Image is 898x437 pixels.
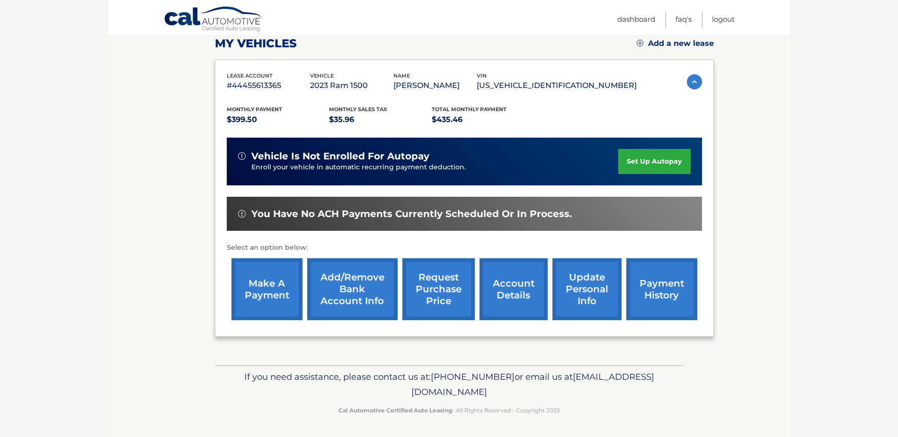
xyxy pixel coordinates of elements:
p: If you need assistance, please contact us at: or email us at [221,369,677,400]
a: Cal Automotive [164,6,263,34]
p: Select an option below: [227,242,702,253]
p: $399.50 [227,113,329,126]
a: Dashboard [617,11,655,27]
p: [US_VEHICLE_IDENTIFICATION_NUMBER] [477,79,637,92]
a: update personal info [552,258,622,320]
span: You have no ACH payments currently scheduled or in process. [251,208,572,220]
span: Total Monthly Payment [432,106,507,113]
p: Enroll your vehicle in automatic recurring payment deduction. [251,162,619,173]
span: [EMAIL_ADDRESS][DOMAIN_NAME] [411,371,654,397]
span: vehicle [310,72,334,79]
img: alert-white.svg [238,152,246,160]
p: #44455613365 [227,79,310,92]
img: alert-white.svg [238,210,246,218]
p: $435.46 [432,113,534,126]
span: [PHONE_NUMBER] [431,371,515,382]
span: Monthly sales Tax [329,106,387,113]
a: FAQ's [676,11,692,27]
a: account details [480,258,548,320]
p: 2023 Ram 1500 [310,79,393,92]
h2: my vehicles [215,36,297,51]
strong: Cal Automotive Certified Auto Leasing [338,407,452,414]
img: add.svg [637,40,643,46]
a: request purchase price [402,258,475,320]
a: Add/Remove bank account info [307,258,398,320]
p: [PERSON_NAME] [393,79,477,92]
span: Monthly Payment [227,106,282,113]
p: $35.96 [329,113,432,126]
span: vehicle is not enrolled for autopay [251,150,429,162]
p: - All Rights Reserved - Copyright 2025 [221,405,677,415]
span: name [393,72,410,79]
a: Logout [712,11,735,27]
span: vin [477,72,487,79]
a: make a payment [231,258,302,320]
a: payment history [626,258,697,320]
a: set up autopay [618,149,690,174]
a: Add a new lease [637,39,714,48]
img: accordion-active.svg [687,74,702,89]
span: lease account [227,72,273,79]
